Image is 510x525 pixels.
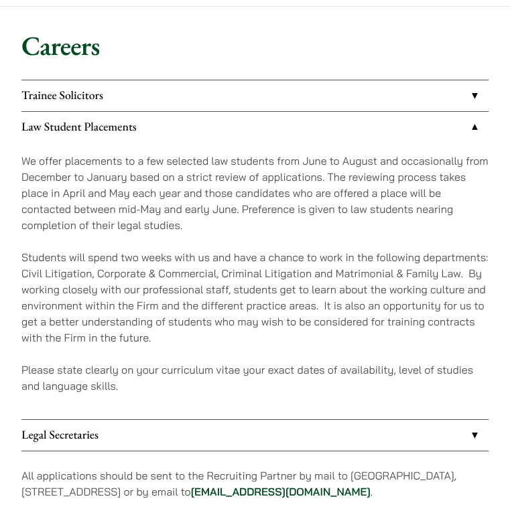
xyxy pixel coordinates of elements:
[191,485,371,498] a: [EMAIL_ADDRESS][DOMAIN_NAME]
[21,467,489,500] p: All applications should be sent to the Recruiting Partner by mail to [GEOGRAPHIC_DATA], [STREET_A...
[21,143,489,419] div: Law Student Placements
[21,249,489,346] p: Students will spend two weeks with us and have a chance to work in the following departments: Civ...
[21,420,489,451] a: Legal Secretaries
[21,112,489,143] a: Law Student Placements
[21,29,489,62] h1: Careers
[21,153,489,233] p: We offer placements to a few selected law students from June to August and occasionally from Dece...
[21,362,489,394] p: Please state clearly on your curriculum vitae your exact dates of availability, level of studies ...
[21,80,489,111] a: Trainee Solicitors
